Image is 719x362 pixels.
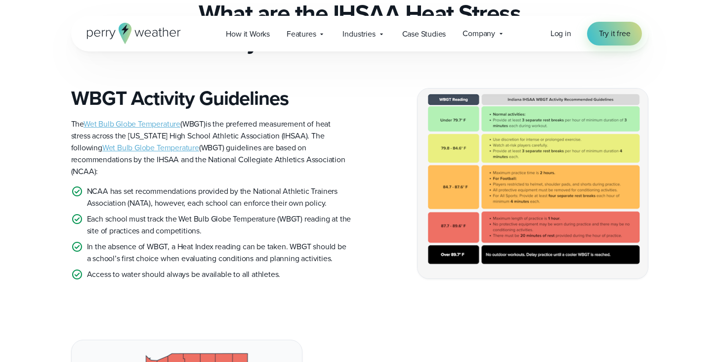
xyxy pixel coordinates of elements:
[217,24,278,44] a: How it Works
[71,87,352,110] h3: WBGT Activity Guidelines
[87,213,352,237] p: Each school must track the Wet Bulb Globe Temperature (WBGT) reading at the site of practices and...
[418,89,648,278] img: Indiana IHSAA WBGT Guidelines (1)
[102,142,199,153] a: Wet Bulb Globe Temperature
[463,28,495,40] span: Company
[226,28,270,40] span: How it Works
[287,28,316,40] span: Features
[394,24,455,44] a: Case Studies
[587,22,642,45] a: Try it free
[550,28,571,40] a: Log in
[87,185,352,209] p: NCAA has set recommendations provided by the National Athletic Trainers Association (NATA), howev...
[84,118,180,130] a: Wet Bulb Globe Temperature
[550,28,571,39] span: Log in
[71,118,352,178] p: The is the preferred measurement of heat stress across the [US_STATE] High School Athletic Associ...
[87,269,281,280] p: Access to water should always be available to all athletes.
[342,28,375,40] span: Industries
[402,28,446,40] span: Case Studies
[84,118,206,130] span: (WBGT)
[599,28,631,40] span: Try it free
[87,241,352,265] p: In the absence of WBGT, a Heat Index reading can be taken. WBGT should be a school’s first choice...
